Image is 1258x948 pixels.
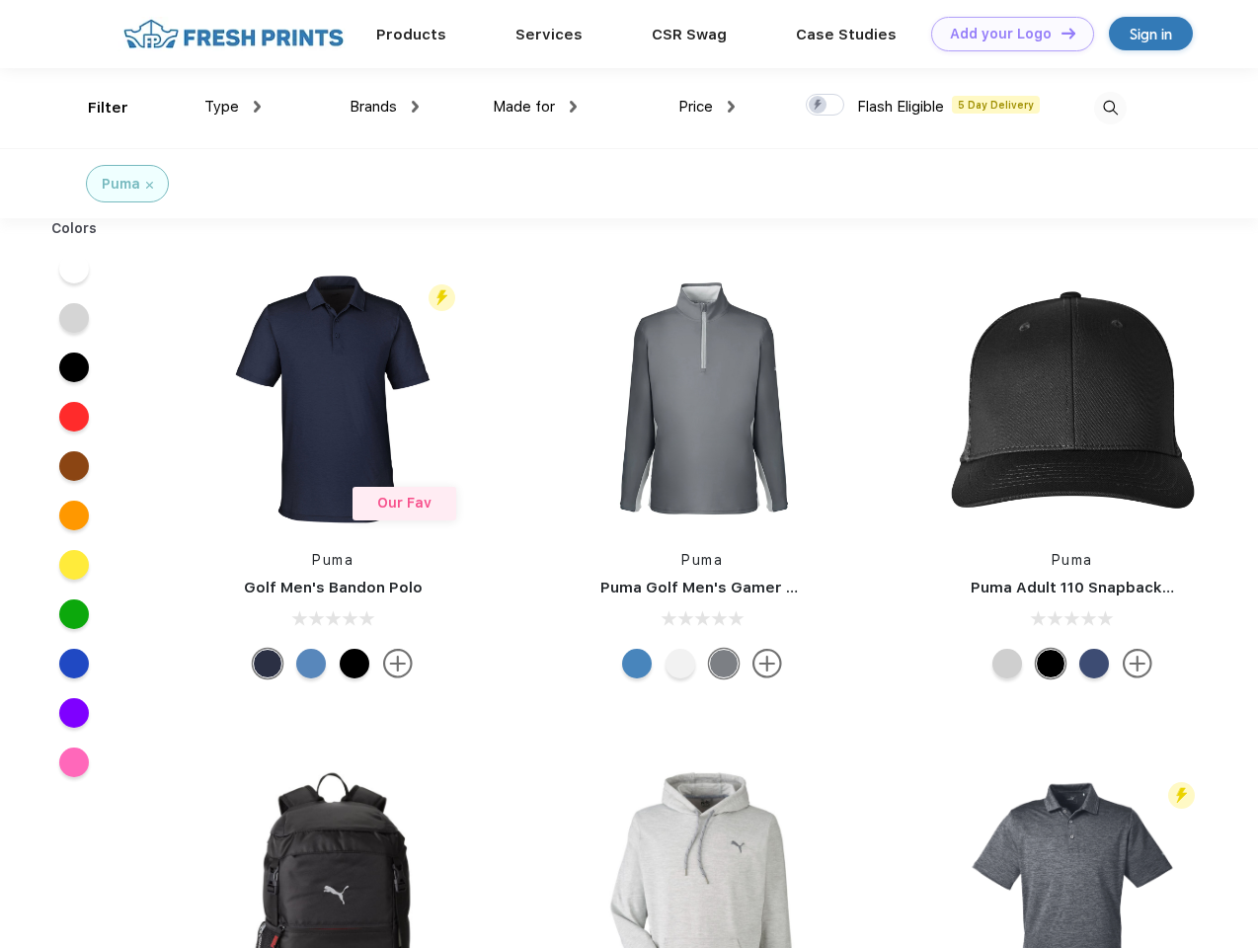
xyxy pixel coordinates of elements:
[857,98,944,116] span: Flash Eligible
[709,649,739,678] div: Quiet Shade
[941,268,1204,530] img: func=resize&h=266
[1052,552,1093,568] a: Puma
[728,101,735,113] img: dropdown.png
[37,218,113,239] div: Colors
[652,26,727,43] a: CSR Swag
[1109,17,1193,50] a: Sign in
[666,649,695,678] div: Bright White
[1079,649,1109,678] div: Peacoat Qut Shd
[1061,28,1075,39] img: DT
[571,268,833,530] img: func=resize&h=266
[383,649,413,678] img: more.svg
[752,649,782,678] img: more.svg
[296,649,326,678] div: Lake Blue
[1168,782,1195,809] img: flash_active_toggle.svg
[201,268,464,530] img: func=resize&h=266
[678,98,713,116] span: Price
[350,98,397,116] span: Brands
[146,182,153,189] img: filter_cancel.svg
[253,649,282,678] div: Navy Blazer
[1036,649,1065,678] div: Pma Blk Pma Blk
[254,101,261,113] img: dropdown.png
[1123,649,1152,678] img: more.svg
[950,26,1052,42] div: Add your Logo
[952,96,1040,114] span: 5 Day Delivery
[376,26,446,43] a: Products
[102,174,140,195] div: Puma
[118,17,350,51] img: fo%20logo%202.webp
[992,649,1022,678] div: Quarry Brt Whit
[340,649,369,678] div: Puma Black
[412,101,419,113] img: dropdown.png
[681,552,723,568] a: Puma
[377,495,432,511] span: Our Fav
[622,649,652,678] div: Bright Cobalt
[600,579,912,596] a: Puma Golf Men's Gamer Golf Quarter-Zip
[1094,92,1127,124] img: desktop_search.svg
[429,284,455,311] img: flash_active_toggle.svg
[244,579,423,596] a: Golf Men's Bandon Polo
[1130,23,1172,45] div: Sign in
[570,101,577,113] img: dropdown.png
[204,98,239,116] span: Type
[515,26,583,43] a: Services
[312,552,354,568] a: Puma
[493,98,555,116] span: Made for
[88,97,128,119] div: Filter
